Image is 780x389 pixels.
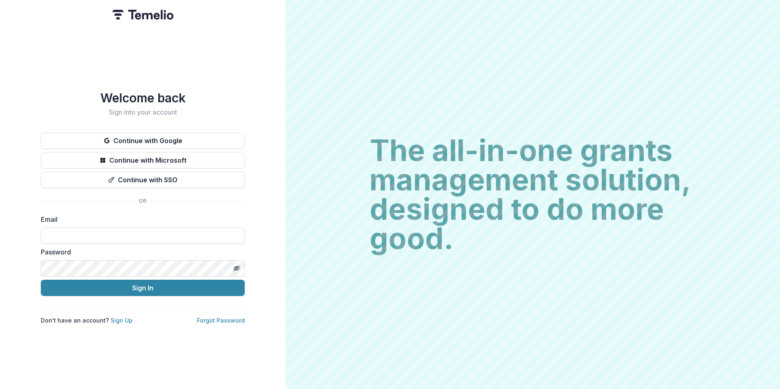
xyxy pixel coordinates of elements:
a: Forgot Password [197,317,245,324]
button: Continue with SSO [41,172,245,188]
a: Sign Up [111,317,133,324]
p: Don't have an account? [41,316,133,325]
img: Temelio [112,10,173,20]
button: Continue with Microsoft [41,152,245,168]
h1: Welcome back [41,91,245,105]
h2: Sign into your account [41,108,245,116]
label: Password [41,247,240,257]
button: Continue with Google [41,133,245,149]
button: Toggle password visibility [230,262,243,275]
button: Sign In [41,280,245,296]
label: Email [41,214,240,224]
